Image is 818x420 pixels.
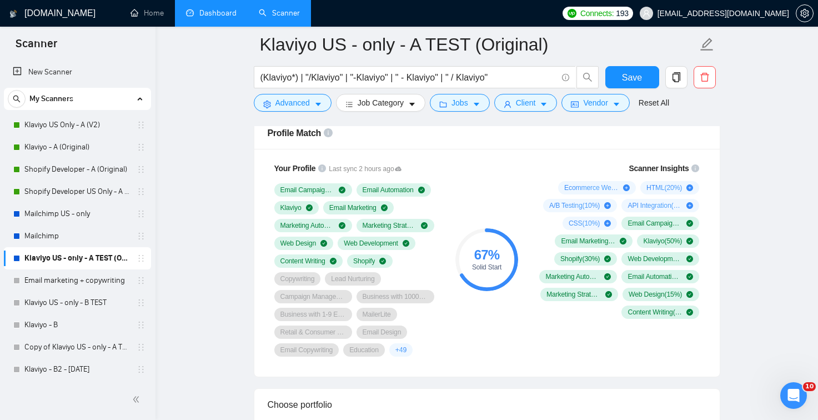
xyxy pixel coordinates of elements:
[379,258,386,264] span: check-circle
[564,183,619,192] span: Ecommerce Website Development ( 20 %)
[540,100,548,108] span: caret-down
[686,309,693,316] span: check-circle
[320,240,327,247] span: check-circle
[403,240,409,247] span: check-circle
[686,238,693,244] span: check-circle
[137,321,145,329] span: holder
[137,365,145,374] span: holder
[473,100,480,108] span: caret-down
[8,90,26,108] button: search
[137,298,145,307] span: holder
[560,254,600,263] span: Shopify ( 30 %)
[686,291,693,298] span: check-circle
[24,136,130,158] a: Klaviyo - A (Original)
[418,187,425,193] span: check-circle
[568,9,576,18] img: upwork-logo.png
[29,88,73,110] span: My Scanners
[280,274,315,283] span: Copywriting
[455,264,518,271] div: Solid Start
[280,346,333,354] span: Email Copywriting
[358,97,404,109] span: Job Category
[604,256,611,262] span: check-circle
[580,7,614,19] span: Connects:
[686,202,693,209] span: plus-circle
[576,66,599,88] button: search
[620,238,626,244] span: check-circle
[430,94,490,112] button: folderJobscaret-down
[280,221,335,230] span: Marketing Automation
[13,61,142,83] a: New Scanner
[339,187,345,193] span: check-circle
[686,256,693,262] span: check-circle
[604,202,611,209] span: plus-circle
[363,221,417,230] span: Marketing Strategy
[604,220,611,227] span: plus-circle
[275,97,310,109] span: Advanced
[4,61,151,83] li: New Scanner
[259,8,300,18] a: searchScanner
[545,272,600,281] span: Marketing Automation ( 20 %)
[646,183,682,192] span: HTML ( 20 %)
[306,204,313,211] span: check-circle
[546,290,601,299] span: Marketing Strategy ( 15 %)
[137,232,145,241] span: holder
[280,257,325,266] span: Content Writing
[643,9,650,17] span: user
[628,308,682,317] span: Content Writing ( 10 %)
[280,203,302,212] span: Klaviyo
[137,143,145,152] span: holder
[421,222,428,229] span: check-circle
[274,164,316,173] span: Your Profile
[24,203,130,225] a: Mailchimp US - only
[263,100,271,108] span: setting
[339,222,345,229] span: check-circle
[516,97,536,109] span: Client
[330,258,337,264] span: check-circle
[24,225,130,247] a: Mailchimp
[280,239,317,248] span: Web Design
[803,382,816,391] span: 10
[254,94,332,112] button: settingAdvancedcaret-down
[24,114,130,136] a: Klaviyo US Only - A (V2)
[24,292,130,314] a: Klaviyo US - only - B TEST
[569,219,600,228] span: CSS ( 10 %)
[314,100,322,108] span: caret-down
[796,9,814,18] a: setting
[280,328,346,337] span: Retail & Consumer Goods
[665,66,687,88] button: copy
[494,94,558,112] button: userClientcaret-down
[605,66,659,88] button: Save
[137,343,145,352] span: holder
[571,100,579,108] span: idcard
[344,239,398,248] span: Web Development
[694,72,715,82] span: delete
[280,292,346,301] span: Campaign Management
[137,209,145,218] span: holder
[629,164,689,172] span: Scanner Insights
[260,71,557,84] input: Search Freelance Jobs...
[137,254,145,263] span: holder
[686,184,693,191] span: plus-circle
[137,121,145,129] span: holder
[408,100,416,108] span: caret-down
[363,310,391,319] span: MailerLite
[137,165,145,174] span: holder
[666,72,687,82] span: copy
[8,95,25,103] span: search
[268,128,322,138] span: Profile Match
[324,128,333,137] span: info-circle
[329,164,402,174] span: Last sync 2 hours ago
[562,74,569,81] span: info-circle
[24,314,130,336] a: Klaviyo - B
[504,100,511,108] span: user
[280,310,346,319] span: Business with 1-9 Employees
[643,237,682,246] span: Klaviyo ( 50 %)
[260,31,697,58] input: Scanner name...
[280,186,335,194] span: Email Campaign Setup
[691,164,699,172] span: info-circle
[780,382,807,409] iframe: Intercom live chat
[137,276,145,285] span: holder
[639,97,669,109] a: Reset All
[613,100,620,108] span: caret-down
